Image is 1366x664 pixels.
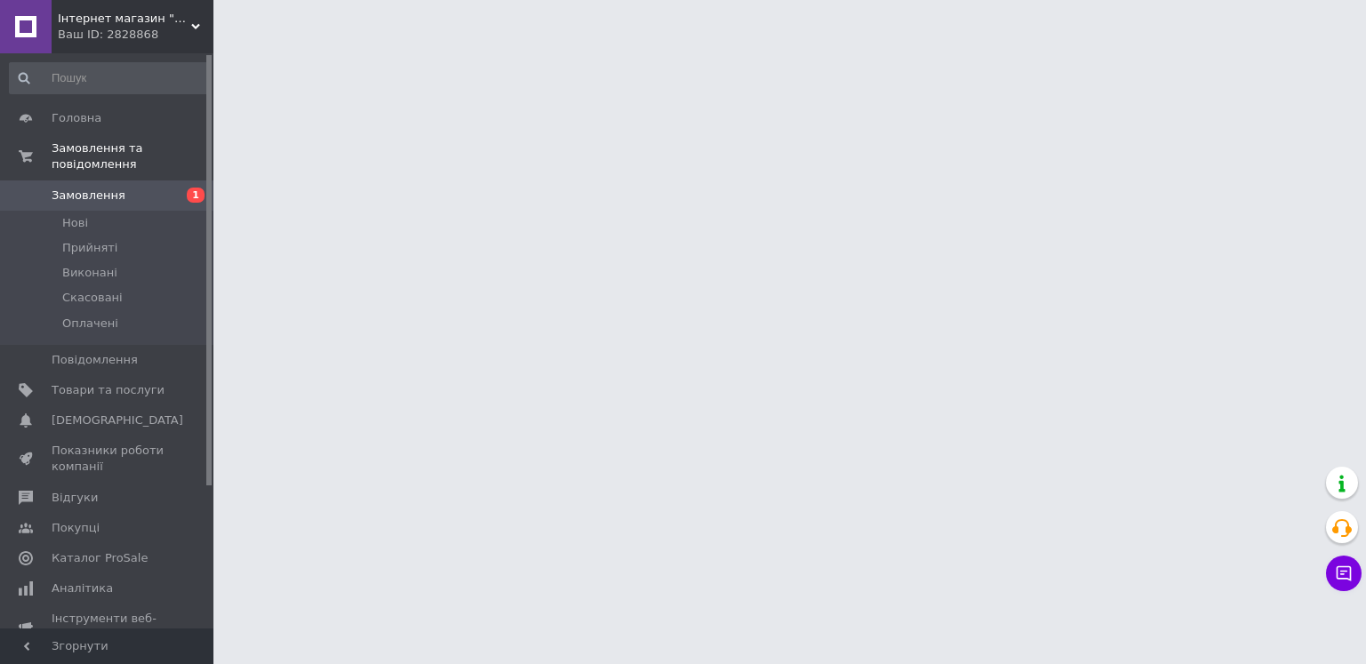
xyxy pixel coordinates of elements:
span: Виконані [62,265,117,281]
span: Прийняті [62,240,117,256]
span: Аналітика [52,580,113,596]
span: Каталог ProSale [52,550,148,566]
span: Інтернет магазин "Металеві конструкції" [58,11,191,27]
span: Нові [62,215,88,231]
span: Відгуки [52,490,98,506]
span: [DEMOGRAPHIC_DATA] [52,412,183,428]
input: Пошук [9,62,210,94]
span: Головна [52,110,101,126]
span: Показники роботи компанії [52,443,165,475]
button: Чат з покупцем [1326,556,1362,591]
span: Замовлення [52,188,125,204]
span: Товари та послуги [52,382,165,398]
span: Повідомлення [52,352,138,368]
span: Покупці [52,520,100,536]
span: Інструменти веб-майстра та SEO [52,611,165,643]
div: Ваш ID: 2828868 [58,27,213,43]
span: Оплачені [62,316,118,332]
span: Скасовані [62,290,123,306]
span: Замовлення та повідомлення [52,140,213,172]
span: 1 [187,188,205,203]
